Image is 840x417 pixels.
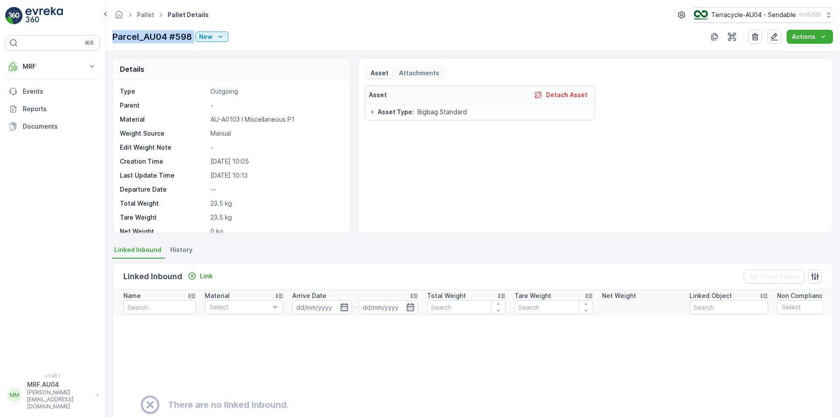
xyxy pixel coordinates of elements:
[799,11,821,18] p: ( +10:00 )
[711,11,796,19] p: Terracycle-AU04 - Sendable
[546,91,588,99] p: Detach Asset
[417,108,467,116] span: Bigbag Standard
[200,272,213,280] p: Link
[23,62,82,71] p: MRF
[168,398,289,411] h2: There are no linked Inbound.
[210,101,341,110] p: -
[123,300,196,314] input: Search
[427,291,466,300] p: Total Weight
[120,171,207,180] p: Last Update Time
[530,90,591,100] button: Detach Asset
[166,11,210,19] span: Pallet Details
[199,32,213,41] p: New
[210,143,341,152] p: -
[689,300,768,314] input: Search
[744,270,805,284] button: Clear Filters
[5,7,23,25] img: logo
[120,101,207,110] p: Parent
[27,389,92,410] p: [PERSON_NAME][EMAIL_ADDRESS][DOMAIN_NAME]
[761,272,799,281] p: Clear Filters
[5,380,100,410] button: MMMRF.AU04[PERSON_NAME][EMAIL_ADDRESS][DOMAIN_NAME]
[210,157,341,166] p: [DATE] 10:05
[210,303,270,312] p: Select
[210,87,341,96] p: Outgoing
[399,69,439,77] p: Attachments
[23,105,96,113] p: Reports
[5,100,100,118] a: Reports
[7,158,51,165] span: Total Weight :
[7,172,46,180] span: Net Weight :
[371,69,388,77] p: Asset
[210,213,341,222] p: 23.5 kg
[514,291,551,300] p: Tare Weight
[120,129,207,138] p: Weight Source
[792,32,815,41] p: Actions
[5,118,100,135] a: Documents
[386,7,452,18] p: Parcel_AU04 #598
[787,30,833,44] button: Actions
[602,291,636,300] p: Net Weight
[292,291,326,300] p: Arrive Date
[378,108,414,116] span: Asset Type :
[23,87,96,96] p: Events
[7,187,49,194] span: Tare Weight :
[123,291,141,300] p: Name
[210,185,341,194] p: --
[123,270,182,283] p: Linked Inbound
[25,7,63,25] img: logo_light-DOdMpM7g.png
[37,216,126,223] span: AU-A0103 I Miscellaneous P1
[51,158,64,165] span: 23.5
[120,199,207,208] p: Total Weight
[514,300,593,314] input: Search
[777,291,826,300] p: Non Compliance
[359,300,419,314] input: dd/mm/yyyy
[5,83,100,100] a: Events
[427,300,506,314] input: Search
[5,373,100,378] span: v 1.48.1
[196,32,228,42] button: New
[689,291,732,300] p: Linked Object
[46,172,49,180] span: -
[210,129,341,138] p: Manual
[694,7,833,23] button: Terracycle-AU04 - Sendable(+10:00)
[210,199,341,208] p: 23.5 kg
[120,64,144,74] p: Details
[7,388,21,402] div: MM
[85,39,94,46] p: ⌘B
[120,115,207,124] p: Material
[369,91,387,99] p: Asset
[112,30,192,43] p: Parcel_AU04 #598
[120,143,207,152] p: Edit Weight Note
[120,227,207,236] p: Net Weight
[7,201,46,209] span: Asset Type :
[7,216,37,223] span: Material :
[694,10,708,20] img: terracycle_logo.png
[120,185,207,194] p: Departure Date
[210,115,341,124] p: AU-A0103 I Miscellaneous P1
[292,300,352,314] input: dd/mm/yyyy
[354,302,357,312] p: -
[120,213,207,222] p: Tare Weight
[49,187,62,194] span: 23.5
[137,11,154,18] a: Pallet
[29,144,84,151] span: Parcel_AU04 #598
[120,157,207,166] p: Creation Time
[7,144,29,151] span: Name :
[114,245,161,254] span: Linked Inbound
[184,271,216,281] button: Link
[46,201,96,209] span: Bigbag Standard
[27,380,92,389] p: MRF.AU04
[210,171,341,180] p: [DATE] 10:13
[210,227,341,236] p: 0 kg
[170,245,192,254] span: History
[114,13,124,21] a: Homepage
[120,87,207,96] p: Type
[23,122,96,131] p: Documents
[205,291,230,300] p: Material
[5,58,100,75] button: MRF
